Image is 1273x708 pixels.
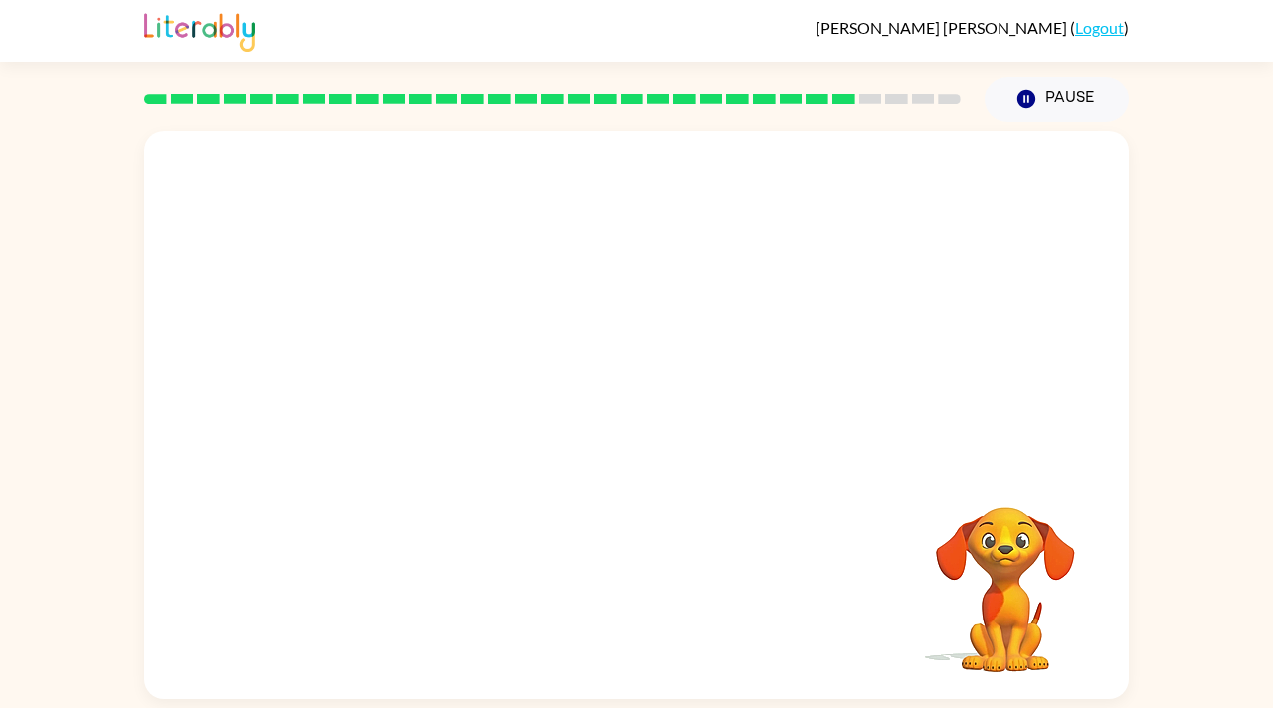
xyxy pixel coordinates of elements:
[906,476,1105,675] video: Your browser must support playing .mp4 files to use Literably. Please try using another browser.
[985,77,1129,122] button: Pause
[144,8,255,52] img: Literably
[816,18,1070,37] span: [PERSON_NAME] [PERSON_NAME]
[1075,18,1124,37] a: Logout
[816,18,1129,37] div: ( )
